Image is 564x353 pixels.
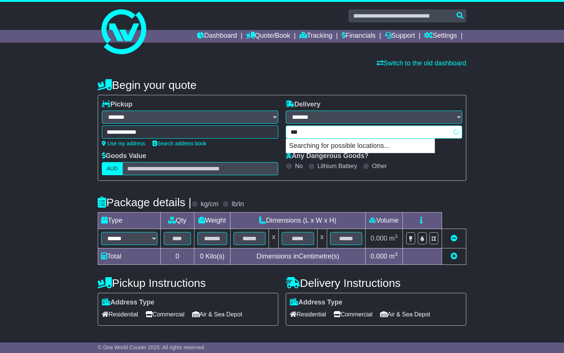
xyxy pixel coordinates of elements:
label: Pickup [102,100,132,109]
h4: Begin your quote [98,79,466,91]
td: Type [98,213,161,229]
label: Lithium Battery [317,162,357,170]
label: No [295,162,303,170]
td: Total [98,248,161,265]
label: Address Type [290,298,342,307]
a: Financials [342,30,376,43]
a: Use my address [102,140,145,146]
label: Other [372,162,387,170]
td: Dimensions in Centimetre(s) [230,248,365,265]
td: Volume [365,213,402,229]
label: Address Type [102,298,154,307]
span: m [389,253,398,260]
label: AUD [102,162,123,175]
h4: Delivery Instructions [286,277,466,289]
sup: 3 [395,233,398,239]
a: Settings [424,30,457,43]
td: 0 [161,248,194,265]
label: Goods Value [102,152,146,160]
span: m [389,235,398,242]
label: Delivery [286,100,320,109]
a: Support [385,30,415,43]
label: Any Dangerous Goods? [286,152,369,160]
span: 0 [200,253,204,260]
span: Air & Sea Depot [380,309,430,320]
typeahead: Please provide city [286,126,462,139]
label: lb/in [232,200,244,208]
span: 0.000 [370,253,387,260]
label: kg/cm [201,200,219,208]
h4: Package details | [98,196,191,208]
a: Search address book [153,140,206,146]
td: x [269,229,279,248]
a: Quote/Book [246,30,290,43]
td: Dimensions (L x W x H) [230,213,365,229]
a: Dashboard [197,30,237,43]
a: Tracking [300,30,332,43]
span: Residential [290,309,326,320]
a: Switch to the old dashboard [377,59,466,67]
p: Searching for possible locations... [286,139,435,153]
a: Remove this item [451,235,457,242]
h4: Pickup Instructions [98,277,278,289]
span: 0.000 [370,235,387,242]
span: © One World Courier 2025. All rights reserved. [98,344,206,350]
span: Commercial [333,309,372,320]
td: Weight [194,213,230,229]
span: Air & Sea Depot [192,309,242,320]
a: Add new item [451,253,457,260]
td: Kilo(s) [194,248,230,265]
td: Qty [161,213,194,229]
sup: 3 [395,251,398,257]
span: Commercial [145,309,184,320]
span: Residential [102,309,138,320]
td: x [317,229,327,248]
